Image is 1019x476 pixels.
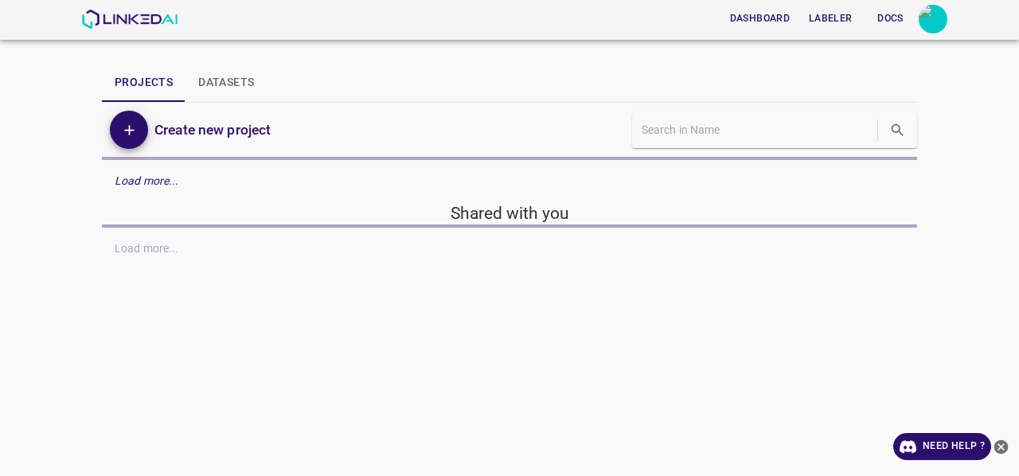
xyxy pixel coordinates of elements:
[991,433,1011,460] button: close-help
[861,2,919,35] a: Docs
[724,6,796,32] button: Dashboard
[154,119,271,141] h6: Create new project
[102,202,917,224] h5: Shared with you
[893,433,991,460] a: Need Help ?
[148,119,271,141] a: Create new project
[919,5,947,33] img: Giselle López Morales
[185,64,267,102] button: Datasets
[642,119,874,142] input: Search in Name
[799,2,861,35] a: Labeler
[81,10,178,29] img: LinkedAI
[102,64,185,102] button: Projects
[802,6,858,32] button: Labeler
[110,111,148,149] button: Add
[919,5,947,33] button: Open settings
[720,2,799,35] a: Dashboard
[881,114,914,146] button: search
[102,166,917,196] div: Load more...
[115,174,179,187] em: Load more...
[865,6,916,32] button: Docs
